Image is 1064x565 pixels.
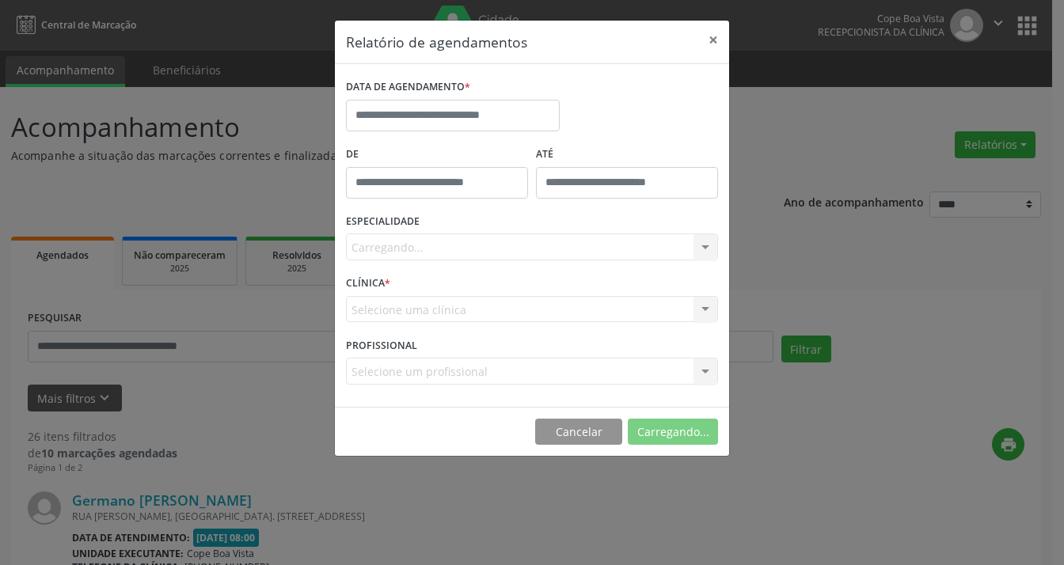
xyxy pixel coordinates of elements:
[697,21,729,59] button: Close
[346,271,390,296] label: CLÍNICA
[346,75,470,100] label: DATA DE AGENDAMENTO
[346,333,417,358] label: PROFISSIONAL
[346,142,528,167] label: De
[346,32,527,52] h5: Relatório de agendamentos
[536,142,718,167] label: ATÉ
[346,210,420,234] label: ESPECIALIDADE
[535,419,622,446] button: Cancelar
[628,419,718,446] button: Carregando...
